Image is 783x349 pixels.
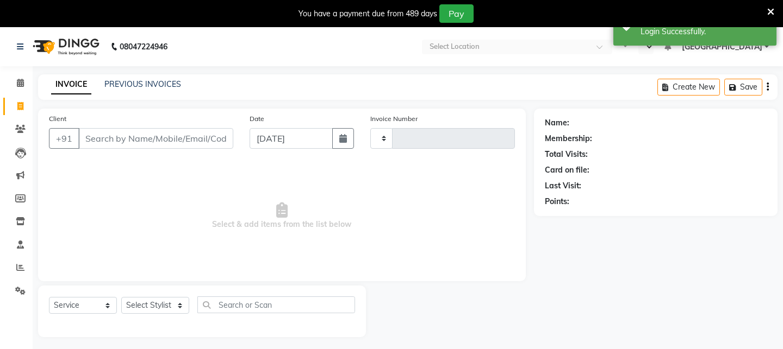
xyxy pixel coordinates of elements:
span: Select & add items from the list below [49,162,515,270]
button: Create New [657,79,720,96]
b: 08047224946 [120,31,167,62]
img: logo [28,31,102,62]
span: [GEOGRAPHIC_DATA] [682,41,762,53]
a: INVOICE [51,75,91,94]
div: Card on file: [545,164,589,176]
div: Select Location [430,41,480,52]
div: Points: [545,196,569,207]
button: Save [724,79,762,96]
div: Membership: [545,133,592,144]
div: Last Visit: [545,180,581,192]
input: Search by Name/Mobile/Email/Code [78,128,233,149]
label: Date [250,114,264,124]
div: Name: [545,117,569,129]
a: PREVIOUS INVOICES [104,79,181,89]
label: Client [49,114,66,124]
button: +91 [49,128,79,149]
button: Pay [439,4,474,23]
div: Login Successfully. [641,26,768,37]
div: You have a payment due from 489 days [299,8,437,20]
label: Invoice Number [370,114,418,124]
div: Total Visits: [545,149,588,160]
input: Search or Scan [197,296,355,313]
